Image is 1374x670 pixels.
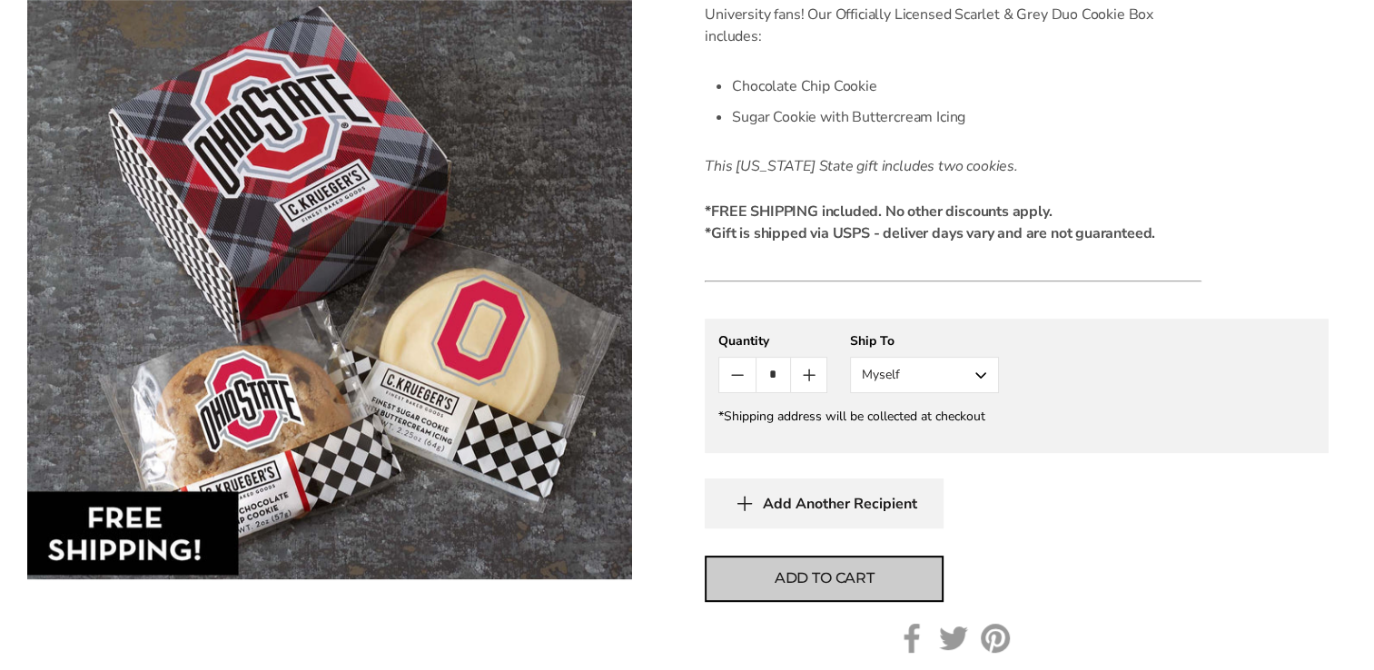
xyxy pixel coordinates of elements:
[756,358,791,392] input: Quantity
[705,319,1329,453] gfm-form: New recipient
[705,556,944,602] button: Add to cart
[718,408,1315,425] div: *Shipping address will be collected at checkout
[705,478,944,528] button: Add Another Recipient
[763,495,917,513] span: Add Another Recipient
[718,332,827,350] div: Quantity
[939,624,968,653] a: Twitter
[897,624,926,653] a: Facebook
[705,223,1155,243] strong: *Gift is shipped via USPS - deliver days vary and are not guaranteed.
[719,358,755,392] button: Count minus
[732,102,1201,133] li: Sugar Cookie with Buttercream Icing
[850,332,999,350] div: Ship To
[791,358,826,392] button: Count plus
[775,567,875,589] span: Add to cart
[705,156,1018,176] em: This [US_STATE] State gift includes two cookies.
[850,357,999,393] button: Myself
[705,202,1052,222] strong: *FREE SHIPPING included. No other discounts apply.
[981,624,1010,653] a: Pinterest
[732,71,1201,102] li: Chocolate Chip Cookie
